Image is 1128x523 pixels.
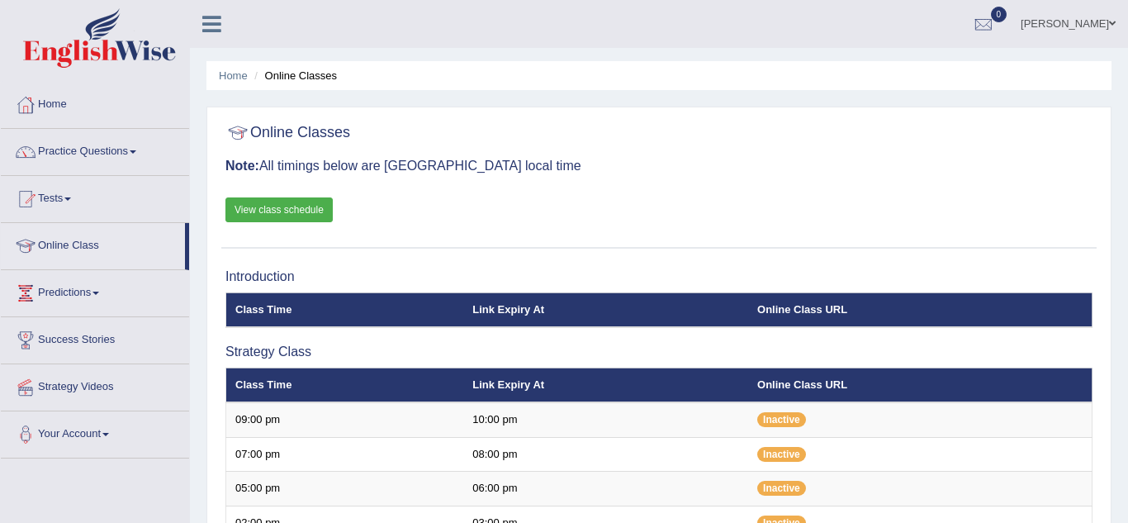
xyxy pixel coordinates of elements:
[463,292,748,327] th: Link Expiry At
[225,345,1092,359] h3: Strategy Class
[226,292,464,327] th: Class Time
[748,292,1092,327] th: Online Class URL
[463,368,748,402] th: Link Expiry At
[225,121,350,145] h2: Online Classes
[219,69,248,82] a: Home
[757,412,806,427] span: Inactive
[757,447,806,462] span: Inactive
[991,7,1007,22] span: 0
[225,269,1092,284] h3: Introduction
[1,317,189,359] a: Success Stories
[225,159,259,173] b: Note:
[463,402,748,437] td: 10:00 pm
[463,472,748,506] td: 06:00 pm
[226,437,464,472] td: 07:00 pm
[226,402,464,437] td: 09:00 pm
[226,368,464,402] th: Class Time
[226,472,464,506] td: 05:00 pm
[1,411,189,453] a: Your Account
[1,176,189,217] a: Tests
[748,368,1092,402] th: Online Class URL
[1,270,189,311] a: Predictions
[1,82,189,123] a: Home
[1,129,189,170] a: Practice Questions
[757,481,806,496] span: Inactive
[225,197,333,222] a: View class schedule
[250,68,337,83] li: Online Classes
[463,437,748,472] td: 08:00 pm
[1,223,185,264] a: Online Class
[1,364,189,406] a: Strategy Videos
[225,159,1092,174] h3: All timings below are [GEOGRAPHIC_DATA] local time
